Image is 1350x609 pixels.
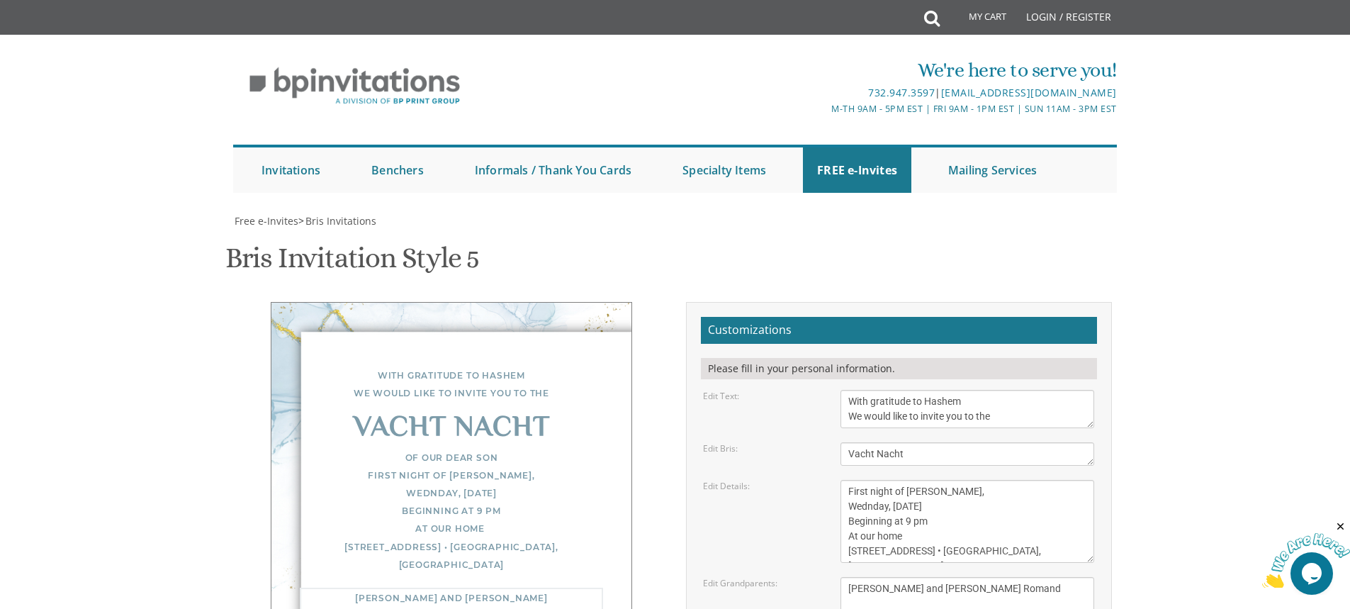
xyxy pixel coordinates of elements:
[235,214,298,228] span: Free e-Invites
[298,214,376,228] span: >
[247,147,334,193] a: Invitations
[304,214,376,228] a: Bris Invitations
[357,147,438,193] a: Benchers
[233,214,298,228] a: Free e-Invites
[701,358,1097,379] div: Please fill in your personal information.
[703,577,777,589] label: Edit Grandparents:
[803,147,911,193] a: FREE e-Invites
[233,57,476,116] img: BP Invitation Loft
[934,147,1051,193] a: Mailing Services
[300,449,603,574] div: Of our dear son First night of [PERSON_NAME], Wednday, [DATE] Beginning at 9 pm At our home [STRE...
[703,442,738,454] label: Edit Bris:
[529,56,1117,84] div: We're here to serve you!
[840,480,1094,563] textarea: Of our dear son/grandson [DATE] Shacharis at 7:00 • Bris at 7:45 Bais Medrash [PERSON_NAME] [STRE...
[868,86,935,99] a: 732.947.3597
[300,420,603,437] div: Vacht Nacht
[305,214,376,228] span: Bris Invitations
[300,367,603,402] div: With gratitude to Hashem We would like to invite you to the
[529,101,1117,116] div: M-Th 9am - 5pm EST | Fri 9am - 1pm EST | Sun 11am - 3pm EST
[941,86,1117,99] a: [EMAIL_ADDRESS][DOMAIN_NAME]
[703,390,739,402] label: Edit Text:
[529,84,1117,101] div: |
[840,442,1094,466] textarea: Bris
[1262,520,1350,588] iframe: chat widget
[668,147,780,193] a: Specialty Items
[840,390,1094,428] textarea: With gratitude to Hashem We would like to inform you of the
[461,147,646,193] a: Informals / Thank You Cards
[225,242,479,284] h1: Bris Invitation Style 5
[703,480,750,492] label: Edit Details:
[701,317,1097,344] h2: Customizations
[938,1,1016,37] a: My Cart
